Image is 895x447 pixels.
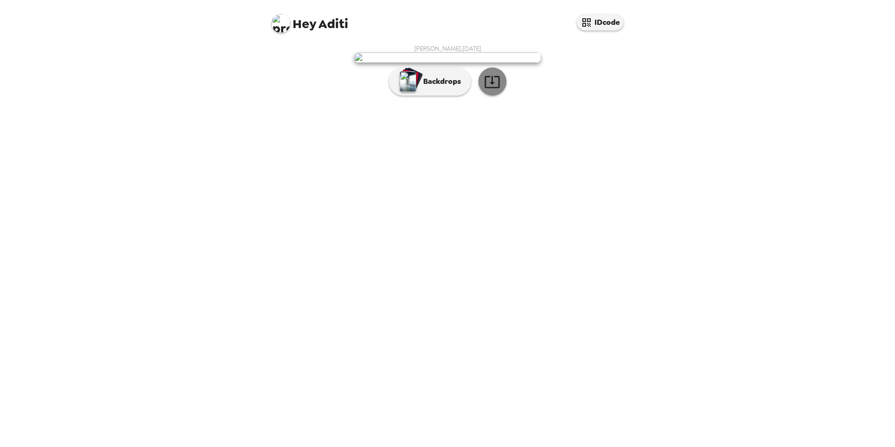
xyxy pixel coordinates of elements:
span: Aditi [271,9,348,30]
img: profile pic [271,14,290,33]
p: Backdrops [418,76,461,87]
img: user [354,52,541,63]
button: Backdrops [389,67,471,96]
span: [PERSON_NAME] , [DATE] [414,45,481,52]
button: IDcode [577,14,624,30]
span: Hey [293,15,316,32]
